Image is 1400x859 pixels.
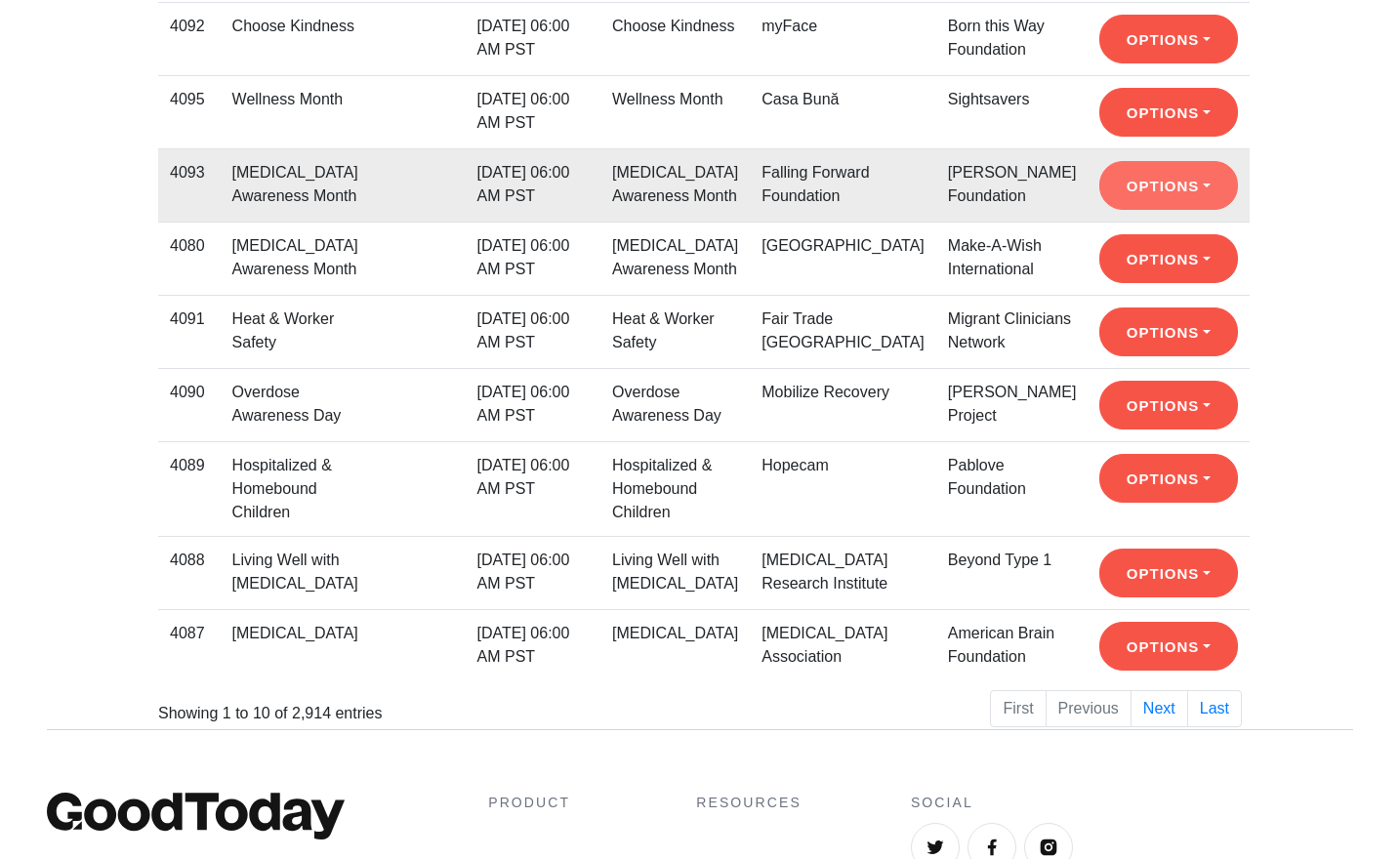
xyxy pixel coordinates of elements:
[911,793,1353,813] h4: Social
[221,368,370,441] td: Overdose Awareness Day
[948,457,1026,497] a: Pablove Foundation
[466,441,601,536] td: [DATE] 06:00 AM PST
[600,609,750,682] td: [MEDICAL_DATA]
[158,609,221,682] td: 4087
[948,91,1030,107] a: Sightsavers
[1187,690,1242,727] a: Last
[1131,690,1188,727] a: Next
[948,164,1077,204] a: [PERSON_NAME] Foundation
[466,295,601,368] td: [DATE] 06:00 AM PST
[488,793,587,813] h4: Product
[466,536,601,609] td: [DATE] 06:00 AM PST
[600,536,750,609] td: Living Well with [MEDICAL_DATA]
[982,838,1002,857] img: Facebook
[600,2,750,75] td: Choose Kindness
[221,609,370,682] td: [MEDICAL_DATA]
[948,237,1042,277] a: Make-A-Wish International
[600,368,750,441] td: Overdose Awareness Day
[221,536,370,609] td: Living Well with [MEDICAL_DATA]
[158,368,221,441] td: 4090
[221,75,370,148] td: Wellness Month
[466,2,601,75] td: [DATE] 06:00 AM PST
[1099,15,1237,63] button: Options
[1099,549,1237,597] button: Options
[466,148,601,222] td: [DATE] 06:00 AM PST
[221,441,370,536] td: Hospitalized & Homebound Children
[600,295,750,368] td: Heat & Worker Safety
[948,310,1071,350] a: Migrant Clinicians Network
[1099,234,1237,283] button: Options
[762,310,925,350] a: Fair Trade [GEOGRAPHIC_DATA]
[158,222,221,295] td: 4080
[600,148,750,222] td: [MEDICAL_DATA] Awareness Month
[948,625,1054,665] a: American Brain Foundation
[696,793,802,813] h4: Resources
[158,75,221,148] td: 4095
[762,552,887,592] a: [MEDICAL_DATA] Research Institute
[762,237,925,254] a: [GEOGRAPHIC_DATA]
[1099,622,1237,671] button: Options
[466,368,601,441] td: [DATE] 06:00 AM PST
[762,164,869,204] a: Falling Forward Foundation
[600,222,750,295] td: [MEDICAL_DATA] Awareness Month
[466,75,601,148] td: [DATE] 06:00 AM PST
[158,2,221,75] td: 4092
[1099,381,1237,429] button: Options
[466,609,601,682] td: [DATE] 06:00 AM PST
[1099,307,1237,356] button: Options
[762,91,839,107] a: Casa Bună
[926,838,945,857] img: Twitter
[762,18,817,34] a: myFace
[1099,88,1237,137] button: Options
[762,457,828,473] a: Hopecam
[948,18,1045,58] a: Born this Way Foundation
[158,441,221,536] td: 4089
[221,222,370,295] td: [MEDICAL_DATA] Awareness Month
[466,222,601,295] td: [DATE] 06:00 AM PST
[948,384,1077,424] a: [PERSON_NAME] Project
[762,384,889,400] a: Mobilize Recovery
[158,536,221,609] td: 4088
[221,2,370,75] td: Choose Kindness
[47,793,345,839] img: GoodToday
[1039,838,1058,857] img: Instagram
[1099,454,1237,503] button: Options
[221,295,370,368] td: Heat & Worker Safety
[948,552,1051,568] a: Beyond Type 1
[158,148,221,222] td: 4093
[221,148,370,222] td: [MEDICAL_DATA] Awareness Month
[762,625,887,665] a: [MEDICAL_DATA] Association
[600,75,750,148] td: Wellness Month
[1099,161,1237,210] button: Options
[600,441,750,536] td: Hospitalized & Homebound Children
[158,295,221,368] td: 4091
[158,688,593,725] div: Showing 1 to 10 of 2,914 entries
